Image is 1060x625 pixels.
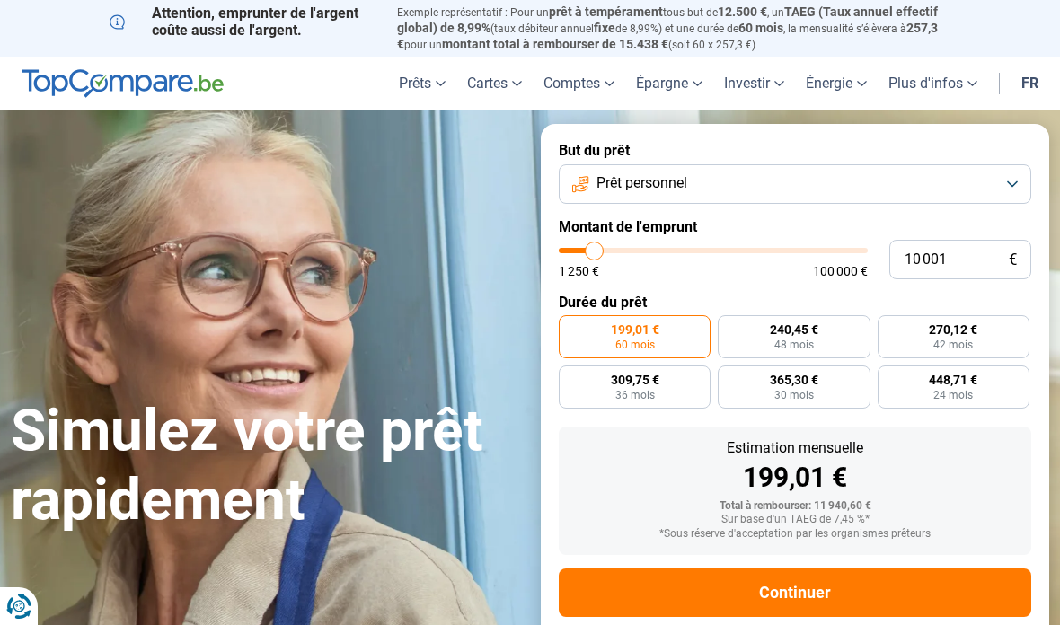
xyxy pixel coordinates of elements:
[559,294,1031,311] label: Durée du prêt
[770,374,818,386] span: 365,30 €
[596,173,687,193] span: Prêt personnel
[110,4,375,39] p: Attention, emprunter de l'argent coûte aussi de l'argent.
[397,4,938,35] span: TAEG (Taux annuel effectif global) de 8,99%
[878,57,988,110] a: Plus d'infos
[929,374,977,386] span: 448,71 €
[933,339,973,350] span: 42 mois
[611,323,659,336] span: 199,01 €
[770,323,818,336] span: 240,45 €
[559,265,599,277] span: 1 250 €
[774,390,814,401] span: 30 mois
[11,397,519,535] h1: Simulez votre prêt rapidement
[22,69,224,98] img: TopCompare
[713,57,795,110] a: Investir
[594,21,615,35] span: fixe
[929,323,977,336] span: 270,12 €
[813,265,868,277] span: 100 000 €
[397,4,950,52] p: Exemple représentatif : Pour un tous but de , un (taux débiteur annuel de 8,99%) et une durée de ...
[533,57,625,110] a: Comptes
[573,464,1017,491] div: 199,01 €
[625,57,713,110] a: Épargne
[456,57,533,110] a: Cartes
[388,57,456,110] a: Prêts
[559,568,1031,617] button: Continuer
[718,4,767,19] span: 12.500 €
[738,21,783,35] span: 60 mois
[1011,57,1049,110] a: fr
[573,528,1017,541] div: *Sous réserve d'acceptation par les organismes prêteurs
[1009,252,1017,268] span: €
[573,514,1017,526] div: Sur base d'un TAEG de 7,45 %*
[611,374,659,386] span: 309,75 €
[559,164,1031,204] button: Prêt personnel
[615,339,655,350] span: 60 mois
[615,390,655,401] span: 36 mois
[559,218,1031,235] label: Montant de l'emprunt
[397,21,938,51] span: 257,3 €
[442,37,668,51] span: montant total à rembourser de 15.438 €
[774,339,814,350] span: 48 mois
[549,4,663,19] span: prêt à tempérament
[573,500,1017,513] div: Total à rembourser: 11 940,60 €
[933,390,973,401] span: 24 mois
[573,441,1017,455] div: Estimation mensuelle
[559,142,1031,159] label: But du prêt
[795,57,878,110] a: Énergie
